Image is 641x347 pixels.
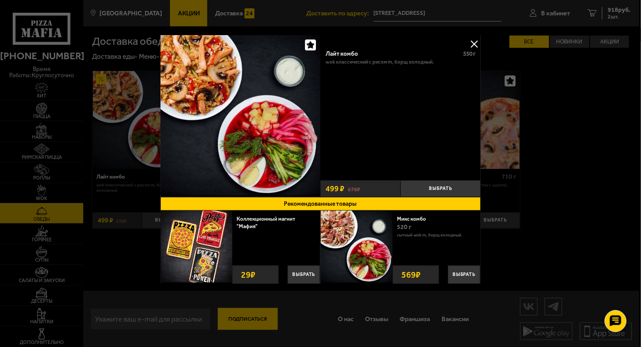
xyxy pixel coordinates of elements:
strong: 569 ₽ [399,266,423,283]
a: Коллекционный магнит "Мафия" [237,216,295,229]
p: Wok классический с рисом M, Борщ холодный. [326,59,434,64]
button: Выбрать [400,180,481,197]
a: Лайт комбо [160,35,321,197]
button: Выбрать [448,265,480,284]
button: Рекомендованные товары [160,197,481,211]
img: Лайт комбо [160,35,321,196]
a: Микс комбо [397,216,432,222]
button: Выбрать [287,265,320,284]
s: 678 ₽ [348,185,360,192]
div: Лайт комбо [326,50,457,57]
strong: 29 ₽ [239,266,258,283]
span: 550 г [463,50,476,57]
span: 520 г [397,223,411,231]
p: Сытный Wok M, Борщ холодный. [397,232,474,239]
span: 499 ₽ [326,185,344,193]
